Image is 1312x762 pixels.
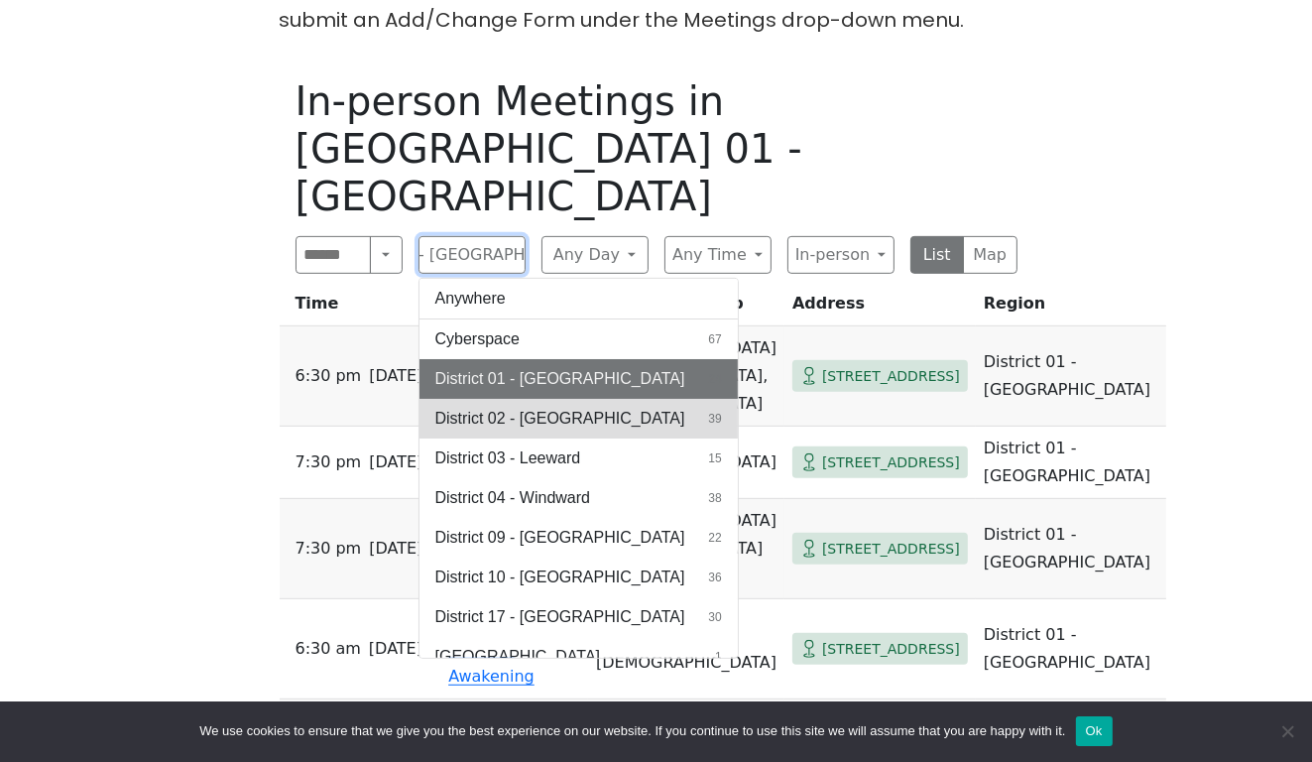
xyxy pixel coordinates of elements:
span: District 09 - [GEOGRAPHIC_DATA] [435,526,685,550]
button: District 10 - [GEOGRAPHIC_DATA]36 results [419,558,738,597]
span: No [1277,721,1297,741]
button: Any Time [664,236,772,274]
span: [DATE] [369,635,422,663]
span: District 01 - [GEOGRAPHIC_DATA] [435,367,685,391]
span: [DATE] [369,535,422,563]
button: List [910,236,965,274]
span: 67 results [708,330,721,348]
button: [GEOGRAPHIC_DATA]1 result [419,637,738,677]
td: District 01 - [GEOGRAPHIC_DATA] [976,499,1166,599]
span: 6:30 AM [296,635,361,663]
h1: In-person Meetings in [GEOGRAPHIC_DATA] 01 - [GEOGRAPHIC_DATA] [296,77,1017,220]
button: District 04 - Windward38 results [419,478,738,518]
span: District 17 - [GEOGRAPHIC_DATA] [435,605,685,629]
button: Ok [1076,716,1113,746]
span: [DATE] [369,362,422,390]
button: Any Day [541,236,649,274]
button: District 01 - [GEOGRAPHIC_DATA]24 results [419,359,738,399]
button: Map [963,236,1017,274]
span: We use cookies to ensure that we give you the best experience on our website. If you continue to ... [199,721,1065,741]
div: District 01 - [GEOGRAPHIC_DATA] [418,278,739,659]
span: [STREET_ADDRESS] [822,364,960,389]
button: District 02 - [GEOGRAPHIC_DATA]39 results [419,399,738,439]
span: 7:30 PM [296,535,362,563]
span: District 02 - [GEOGRAPHIC_DATA] [435,407,685,431]
td: District 01 - [GEOGRAPHIC_DATA] [976,326,1166,427]
span: 15 results [708,449,721,467]
span: District 04 - Windward [435,486,590,510]
span: [STREET_ADDRESS] [822,537,960,562]
span: District 03 - Leeward [435,446,581,470]
button: Anywhere [419,279,738,318]
th: Address [784,290,976,326]
span: [GEOGRAPHIC_DATA] [435,645,601,669]
span: District 10 - [GEOGRAPHIC_DATA] [435,566,685,589]
span: 6:30 PM [296,362,362,390]
span: [STREET_ADDRESS] [822,450,960,475]
span: 36 results [708,569,721,586]
span: 30 results [708,608,721,626]
span: 1 result [715,648,722,666]
span: Cyberspace [435,327,520,351]
input: Search [296,236,372,274]
button: District 01 - [GEOGRAPHIC_DATA] [418,236,526,274]
button: Cyberspace67 results [419,319,738,359]
th: Region [976,290,1166,326]
span: 22 results [708,529,721,547]
span: 24 results [708,370,721,388]
button: Search [370,236,402,274]
span: 38 results [708,489,721,507]
button: District 17 - [GEOGRAPHIC_DATA]30 results [419,597,738,637]
span: 7:30 PM [296,448,362,476]
button: District 03 - Leeward15 results [419,439,738,478]
td: District 01 - [GEOGRAPHIC_DATA] [976,599,1166,699]
span: [STREET_ADDRESS] [822,637,960,662]
th: Time [280,290,441,326]
span: 39 results [708,410,721,428]
td: District 01 - [GEOGRAPHIC_DATA] [976,427,1166,499]
span: [DATE] [369,448,422,476]
button: In-person [787,236,895,274]
button: District 09 - [GEOGRAPHIC_DATA]22 results [419,518,738,558]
